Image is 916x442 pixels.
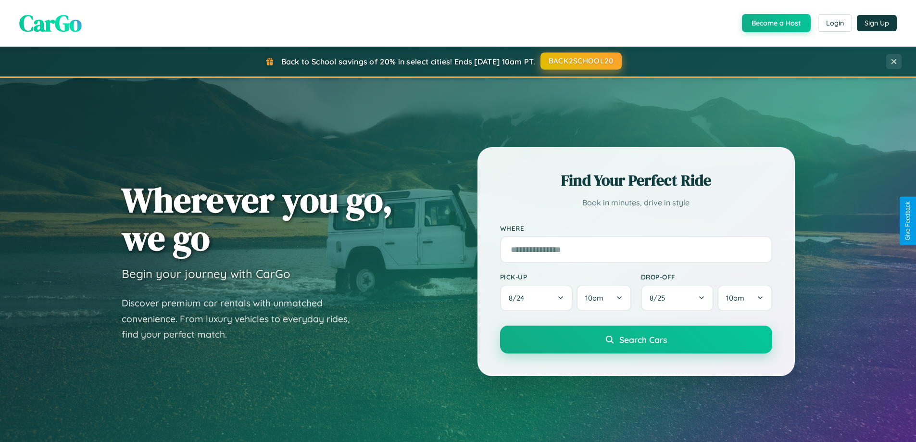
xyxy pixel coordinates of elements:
span: 8 / 24 [509,293,529,303]
button: Become a Host [742,14,811,32]
label: Pick-up [500,273,631,281]
button: Login [818,14,852,32]
div: Give Feedback [904,202,911,240]
h3: Begin your journey with CarGo [122,266,290,281]
span: Back to School savings of 20% in select cities! Ends [DATE] 10am PT. [281,57,535,66]
button: Sign Up [857,15,897,31]
h2: Find Your Perfect Ride [500,170,772,191]
p: Book in minutes, drive in style [500,196,772,210]
button: 8/24 [500,285,573,311]
span: 8 / 25 [650,293,670,303]
span: CarGo [19,7,82,39]
h1: Wherever you go, we go [122,181,393,257]
label: Where [500,224,772,232]
span: Search Cars [619,334,667,345]
p: Discover premium car rentals with unmatched convenience. From luxury vehicles to everyday rides, ... [122,295,362,342]
span: 10am [726,293,744,303]
button: Search Cars [500,326,772,354]
button: 10am [717,285,772,311]
button: 8/25 [641,285,714,311]
span: 10am [585,293,603,303]
label: Drop-off [641,273,772,281]
button: BACK2SCHOOL20 [540,52,622,70]
button: 10am [577,285,631,311]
